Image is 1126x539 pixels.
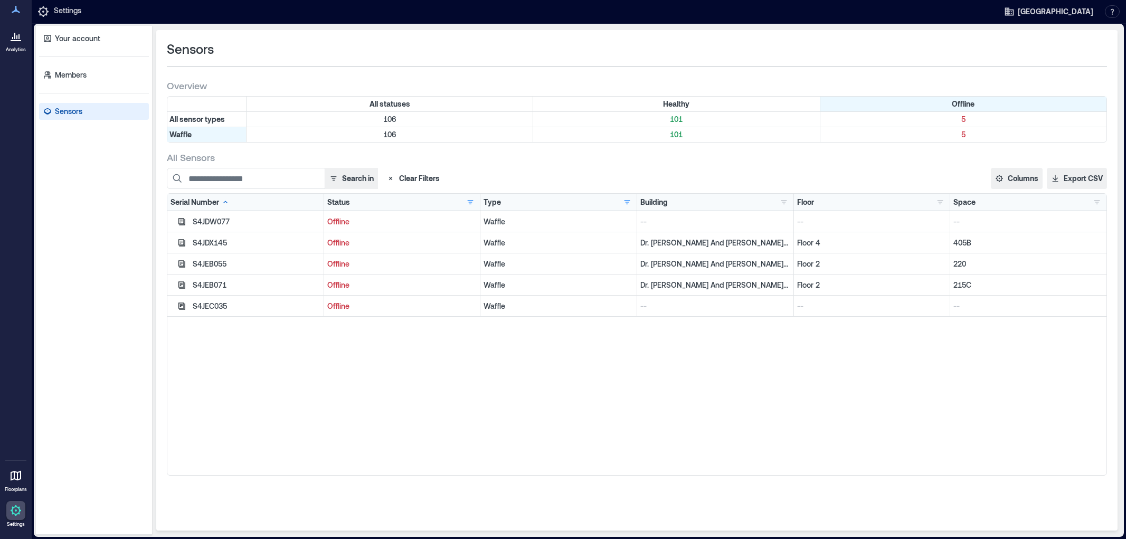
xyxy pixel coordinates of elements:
div: S4JEB055 [193,259,320,269]
p: 5 [822,129,1104,140]
p: -- [953,216,1103,227]
span: Overview [167,79,207,92]
p: Floor 2 [797,259,947,269]
div: Status [327,197,350,207]
button: [GEOGRAPHIC_DATA] [1001,3,1096,20]
div: Serial Number [171,197,230,207]
p: Offline [327,216,477,227]
div: S4JEB071 [193,280,320,290]
div: Waffle [484,259,633,269]
a: Sensors [39,103,149,120]
a: Floorplans [2,463,30,496]
button: Search in [325,168,378,189]
p: Settings [7,521,25,527]
button: Export CSV [1047,168,1107,189]
p: Settings [54,5,81,18]
p: Dr. [PERSON_NAME] And [PERSON_NAME] [PERSON_NAME] [640,280,790,290]
p: Offline [327,301,477,311]
p: Sensors [55,106,82,117]
div: Filter by Status: Healthy [533,97,820,111]
a: Your account [39,30,149,47]
div: Waffle [484,301,633,311]
p: -- [953,301,1103,311]
span: Sensors [167,41,214,58]
p: 101 [535,129,817,140]
a: Settings [3,498,29,531]
p: Offline [327,238,477,248]
div: Space [953,197,976,207]
div: S4JEC035 [193,301,320,311]
p: 405B [953,238,1103,248]
p: 5 [822,114,1104,125]
button: Clear Filters [382,168,444,189]
span: All Sensors [167,151,215,164]
p: Your account [55,33,100,44]
p: Offline [327,280,477,290]
div: S4JDW077 [193,216,320,227]
div: Waffle [484,280,633,290]
p: Analytics [6,46,26,53]
p: Dr. [PERSON_NAME] And [PERSON_NAME] [PERSON_NAME] [640,259,790,269]
div: S4JDX145 [193,238,320,248]
p: Offline [327,259,477,269]
p: 106 [249,114,531,125]
div: Filter by Type: Waffle & Status: Offline [820,127,1106,142]
div: Type [484,197,501,207]
div: Building [640,197,668,207]
p: 220 [953,259,1103,269]
div: Floor [797,197,814,207]
div: Filter by Type: Waffle (active - click to clear) [167,127,247,142]
a: Analytics [3,23,29,56]
a: Members [39,67,149,83]
p: -- [797,301,947,311]
p: Floorplans [5,486,27,493]
span: [GEOGRAPHIC_DATA] [1018,6,1093,17]
p: -- [640,216,790,227]
div: Waffle [484,216,633,227]
p: 215C [953,280,1103,290]
p: Floor 4 [797,238,947,248]
p: Members [55,70,87,80]
p: Dr. [PERSON_NAME] And [PERSON_NAME] [PERSON_NAME] [640,238,790,248]
div: All statuses [247,97,533,111]
div: All sensor types [167,112,247,127]
div: Waffle [484,238,633,248]
div: Filter by Type: Waffle & Status: Healthy [533,127,820,142]
p: -- [797,216,947,227]
p: 101 [535,114,817,125]
button: Columns [991,168,1043,189]
p: -- [640,301,790,311]
div: Filter by Status: Offline (active - click to clear) [820,97,1106,111]
p: 106 [249,129,531,140]
p: Floor 2 [797,280,947,290]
